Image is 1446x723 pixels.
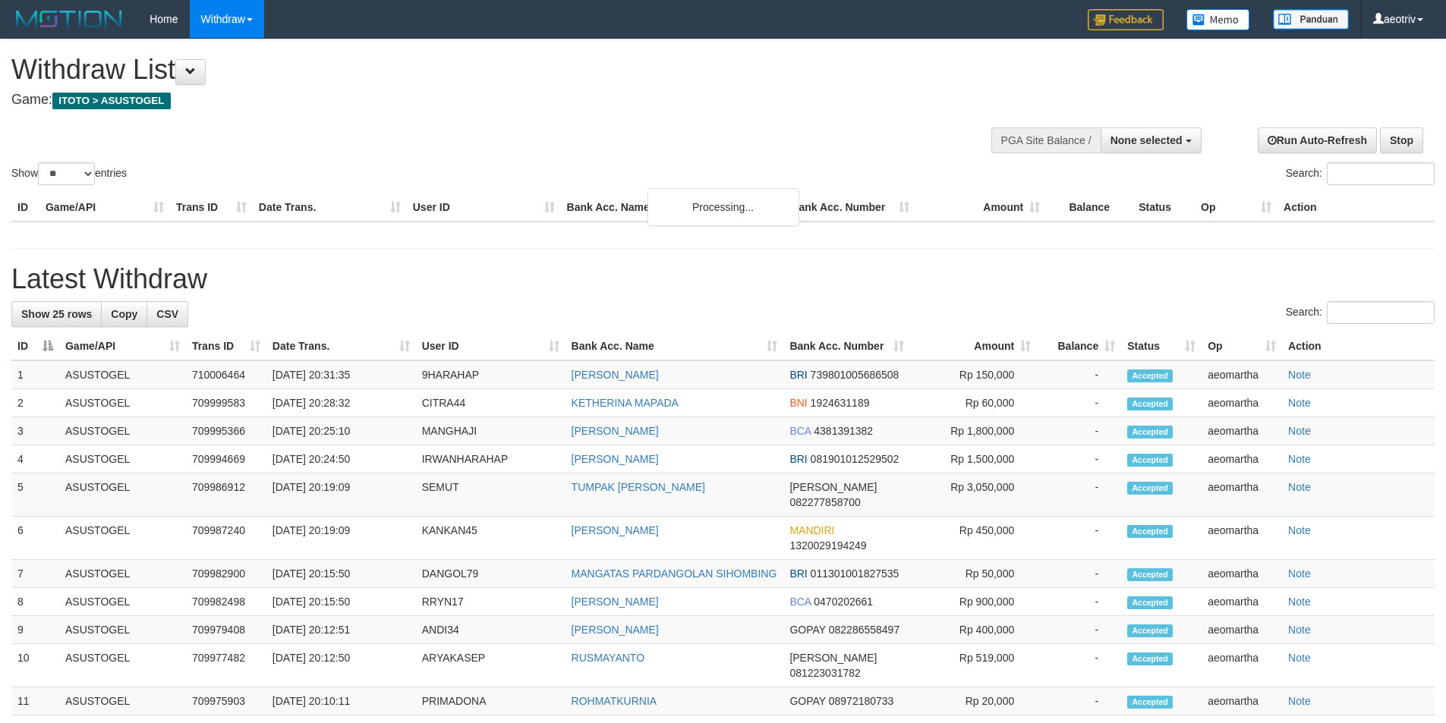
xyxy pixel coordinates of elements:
[146,301,188,327] a: CSV
[1037,616,1121,644] td: -
[814,596,873,608] span: Copy 0470202661 to clipboard
[1133,193,1195,222] th: Status
[789,481,877,493] span: [PERSON_NAME]
[1127,398,1173,410] span: Accepted
[59,389,186,417] td: ASUSTOGEL
[186,417,266,445] td: 709995366
[266,616,416,644] td: [DATE] 20:12:51
[1037,389,1121,417] td: -
[416,445,565,473] td: IRWANHARAHAP
[1127,568,1173,581] span: Accepted
[416,473,565,517] td: SEMUT
[1258,127,1377,153] a: Run Auto-Refresh
[1288,453,1311,465] a: Note
[1202,445,1282,473] td: aeomartha
[829,624,899,636] span: Copy 082286558497 to clipboard
[1288,369,1311,381] a: Note
[789,567,807,580] span: BRI
[11,560,59,588] td: 7
[785,193,915,222] th: Bank Acc. Number
[266,687,416,715] td: [DATE] 20:10:11
[1202,332,1282,360] th: Op: activate to sort column ascending
[186,517,266,560] td: 709987240
[1088,9,1164,30] img: Feedback.jpg
[416,616,565,644] td: ANDI34
[1202,473,1282,517] td: aeomartha
[11,445,59,473] td: 4
[11,517,59,560] td: 6
[1127,652,1173,665] span: Accepted
[416,517,565,560] td: KANKAN45
[186,332,266,360] th: Trans ID: activate to sort column ascending
[11,301,102,327] a: Show 25 rows
[572,481,705,493] a: TUMPAK [PERSON_NAME]
[170,193,253,222] th: Trans ID
[11,644,59,687] td: 10
[416,360,565,389] td: 9HARAHAP
[572,453,659,465] a: [PERSON_NAME]
[1288,624,1311,636] a: Note
[1277,193,1435,222] th: Action
[1282,332,1435,360] th: Action
[1037,644,1121,687] td: -
[811,397,870,409] span: Copy 1924631189 to clipboard
[1186,9,1250,30] img: Button%20Memo.svg
[11,332,59,360] th: ID: activate to sort column descending
[11,687,59,715] td: 11
[1327,162,1435,185] input: Search:
[991,127,1101,153] div: PGA Site Balance /
[266,389,416,417] td: [DATE] 20:28:32
[789,539,866,552] span: Copy 1320029194249 to clipboard
[416,644,565,687] td: ARYAKASEP
[647,188,799,226] div: Processing...
[572,425,659,437] a: [PERSON_NAME]
[910,560,1037,588] td: Rp 50,000
[266,517,416,560] td: [DATE] 20:19:09
[1110,134,1183,146] span: None selected
[11,264,1435,294] h1: Latest Withdraw
[1202,517,1282,560] td: aeomartha
[1202,417,1282,445] td: aeomartha
[561,193,786,222] th: Bank Acc. Name
[829,695,894,707] span: Copy 08972180733 to clipboard
[11,93,949,108] h4: Game:
[915,193,1046,222] th: Amount
[1202,687,1282,715] td: aeomartha
[1037,687,1121,715] td: -
[186,560,266,588] td: 709982900
[910,588,1037,616] td: Rp 900,000
[910,644,1037,687] td: Rp 519,000
[1101,127,1202,153] button: None selected
[1273,9,1349,30] img: panduan.png
[1127,369,1173,382] span: Accepted
[910,473,1037,517] td: Rp 3,050,000
[38,162,95,185] select: Showentries
[11,588,59,616] td: 8
[59,332,186,360] th: Game/API: activate to sort column ascending
[11,417,59,445] td: 3
[910,389,1037,417] td: Rp 60,000
[266,588,416,616] td: [DATE] 20:15:50
[910,687,1037,715] td: Rp 20,000
[186,616,266,644] td: 709979408
[266,332,416,360] th: Date Trans.: activate to sort column ascending
[1037,560,1121,588] td: -
[789,425,811,437] span: BCA
[59,517,186,560] td: ASUSTOGEL
[21,308,92,320] span: Show 25 rows
[789,667,860,679] span: Copy 081223031782 to clipboard
[1127,426,1173,439] span: Accepted
[1127,696,1173,709] span: Accepted
[910,517,1037,560] td: Rp 450,000
[1127,454,1173,467] span: Accepted
[789,695,825,707] span: GOPAY
[1288,481,1311,493] a: Note
[1127,596,1173,609] span: Accepted
[1202,389,1282,417] td: aeomartha
[1037,417,1121,445] td: -
[407,193,561,222] th: User ID
[910,332,1037,360] th: Amount: activate to sort column ascending
[1380,127,1423,153] a: Stop
[1037,473,1121,517] td: -
[1288,567,1311,580] a: Note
